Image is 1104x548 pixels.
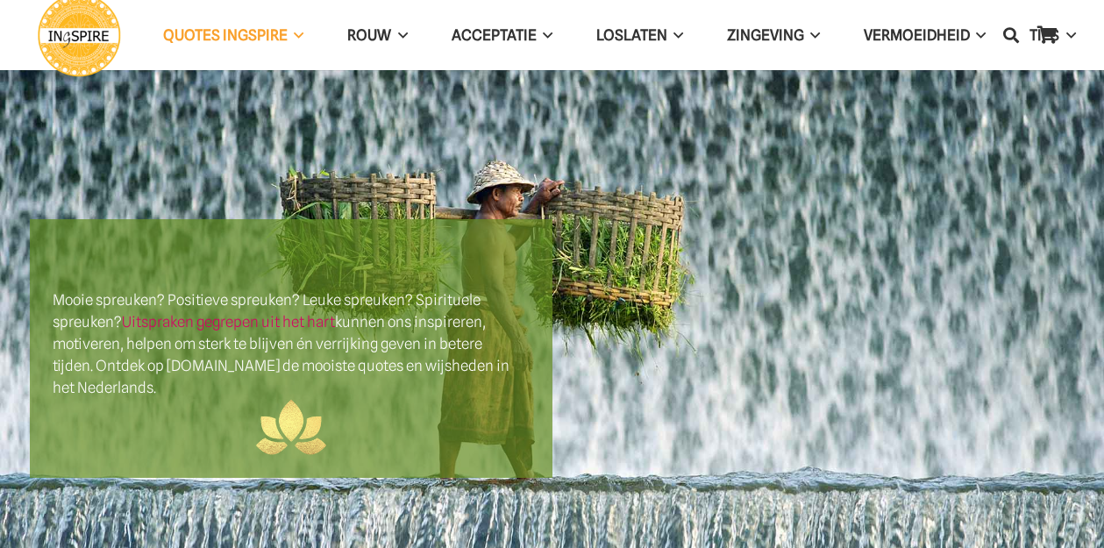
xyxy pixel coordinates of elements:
span: ROUW [347,26,391,44]
span: TIPS [1029,26,1059,44]
span: QUOTES INGSPIRE Menu [288,13,303,57]
a: QUOTES INGSPIREQUOTES INGSPIRE Menu [141,13,325,58]
a: AcceptatieAcceptatie Menu [430,13,574,58]
span: Acceptatie Menu [537,13,552,57]
span: Zingeving Menu [804,13,820,57]
span: QUOTES INGSPIRE [163,26,288,44]
span: ROUW Menu [391,13,407,57]
img: ingspire [256,399,326,456]
span: Mooie spreuken? Positieve spreuken? Leuke spreuken? Spirituele spreuken? kunnen ons inspireren, m... [53,291,531,456]
span: VERMOEIDHEID Menu [970,13,986,57]
span: Loslaten Menu [667,13,683,57]
span: Acceptatie [452,26,537,44]
a: Uitspraken gegrepen uit het hart [122,313,335,331]
span: Loslaten [596,26,667,44]
a: Zoeken [994,13,1029,57]
span: TIPS Menu [1059,13,1075,57]
a: LoslatenLoslaten Menu [574,13,705,58]
span: Zingeving [727,26,804,44]
a: ROUWROUW Menu [325,13,429,58]
span: VERMOEIDHEID [864,26,970,44]
a: ZingevingZingeving Menu [705,13,842,58]
a: TIPSTIPS Menu [1008,13,1097,58]
a: VERMOEIDHEIDVERMOEIDHEID Menu [842,13,1008,58]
